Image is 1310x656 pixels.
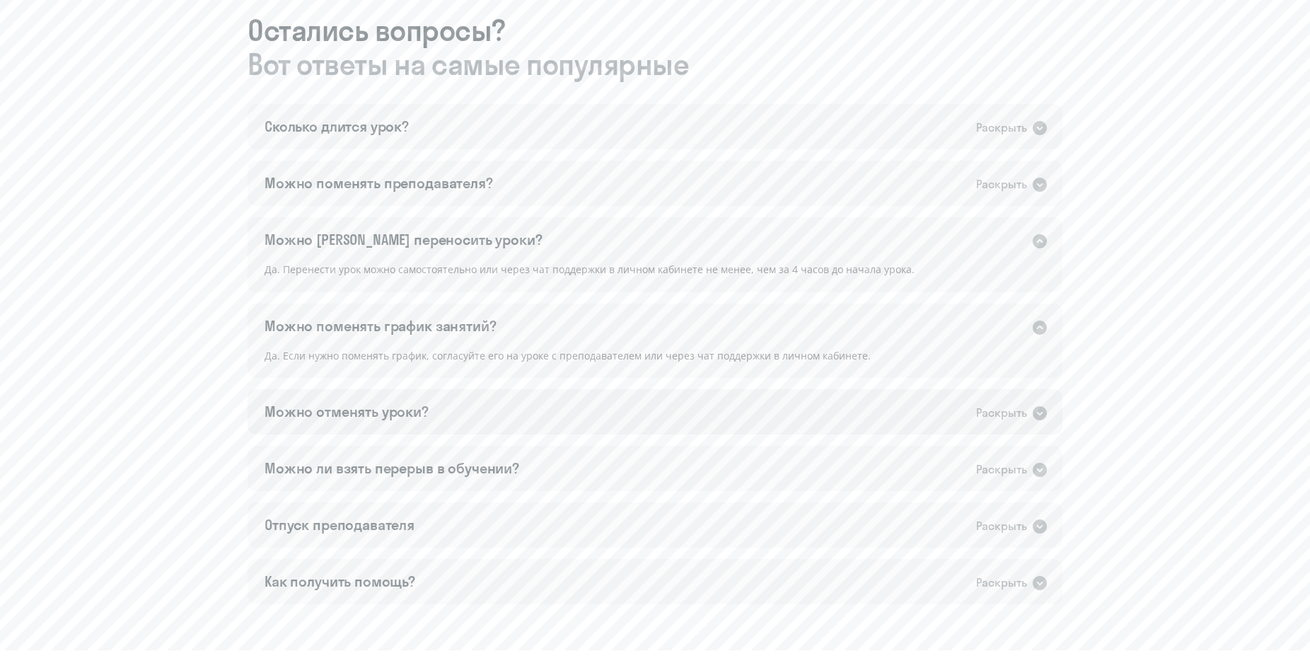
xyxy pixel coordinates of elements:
div: Как получить помощь? [265,572,415,592]
div: Можно поменять преподавателя? [265,173,493,193]
div: Раскрыть [976,574,1027,592]
div: Раскрыть [976,175,1027,193]
div: Раскрыть [976,404,1027,422]
div: Можно поменять график занятий? [265,316,497,336]
h3: Остались вопросы? [248,13,1062,81]
div: Раскрыть [976,517,1027,535]
div: Можно [PERSON_NAME] переносить уроки? [265,230,542,250]
div: Сколько длится урок? [265,117,409,137]
span: Вот ответы на самые популярные [248,47,1062,81]
div: Да. Перенести урок можно самостоятельно или через чат поддержки в личном кабинете не менее, чем з... [248,261,1062,292]
div: Да. Если нужно поменять график, согласуйте его на уроке с преподавателем или через чат поддержки ... [248,347,1062,379]
div: Можно отменять уроки? [265,402,429,422]
div: Раскрыть [976,461,1027,478]
div: Раскрыть [976,119,1027,137]
div: Можно ли взять перерыв в обучении? [265,459,519,478]
div: Отпуск преподавателя [265,515,415,535]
